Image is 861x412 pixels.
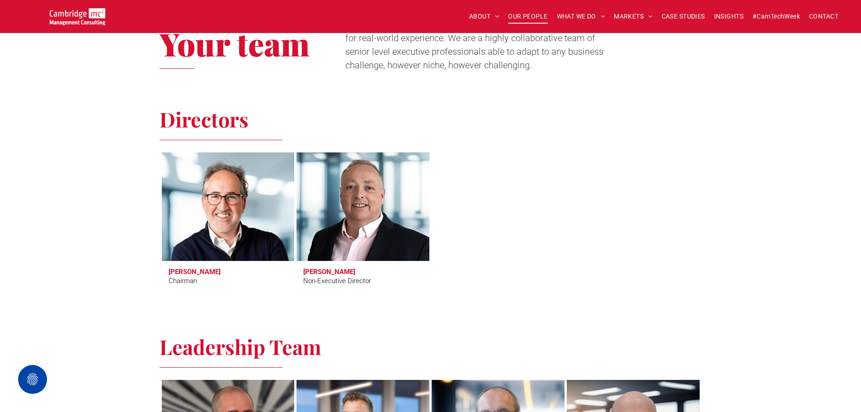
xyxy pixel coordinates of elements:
a: WHAT WE DO [552,9,610,24]
img: Cambridge MC Logo [50,8,105,25]
a: CONTACT [805,9,843,24]
span: Your team [160,22,310,65]
span: Leadership Team [160,333,321,360]
a: #CamTechWeek [748,9,805,24]
a: ABOUT [465,9,504,24]
a: Richard Brown | Non-Executive Director | Cambridge Management Consulting [296,152,429,261]
a: MARKETS [609,9,657,24]
span: Directors [160,105,249,133]
a: Tim Passingham | Chairman | Cambridge Management Consulting [162,152,295,261]
a: Your Business Transformed | Cambridge Management Consulting [50,9,105,19]
h3: [PERSON_NAME] [303,268,355,276]
a: OUR PEOPLE [503,9,552,24]
div: Non-Executive Director [303,276,371,286]
a: INSIGHTS [710,9,748,24]
h3: [PERSON_NAME] [169,268,221,276]
div: Chairman [169,276,197,286]
a: CASE STUDIES [657,9,710,24]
